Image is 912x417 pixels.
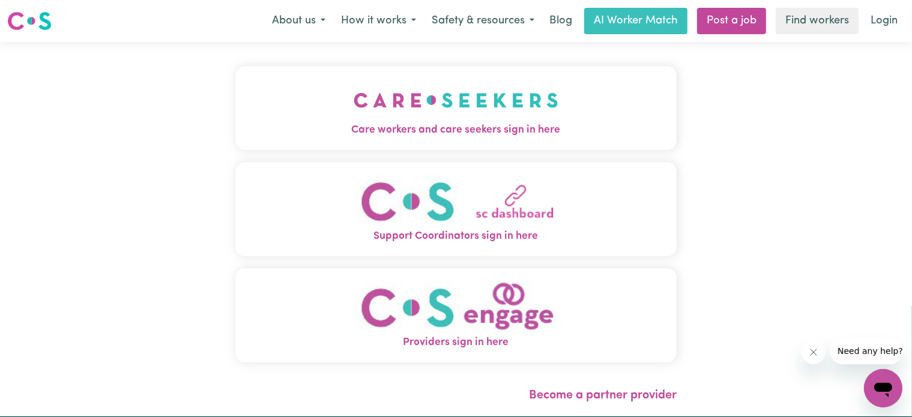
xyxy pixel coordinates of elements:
[529,389,677,401] a: Become a partner provider
[235,268,677,362] button: Providers sign in here
[776,8,859,34] a: Find workers
[863,8,905,34] a: Login
[235,122,677,138] span: Care workers and care seekers sign in here
[235,229,677,244] span: Support Coordinators sign in here
[424,8,542,34] button: Safety & resources
[264,8,333,34] button: About us
[830,338,902,364] iframe: Messaggio dall’azienda
[7,10,52,32] img: Careseekers logo
[235,335,677,350] span: Providers sign in here
[802,340,826,364] iframe: Chiudi messaggio
[235,162,677,256] button: Support Coordinators sign in here
[584,8,687,34] a: AI Worker Match
[864,369,902,407] iframe: Pulsante per aprire la finestra di messaggistica
[7,7,52,35] a: Careseekers logo
[235,66,677,150] button: Care workers and care seekers sign in here
[7,8,73,18] span: Need any help?
[333,8,424,34] button: How it works
[697,8,766,34] a: Post a job
[542,8,579,34] a: Blog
